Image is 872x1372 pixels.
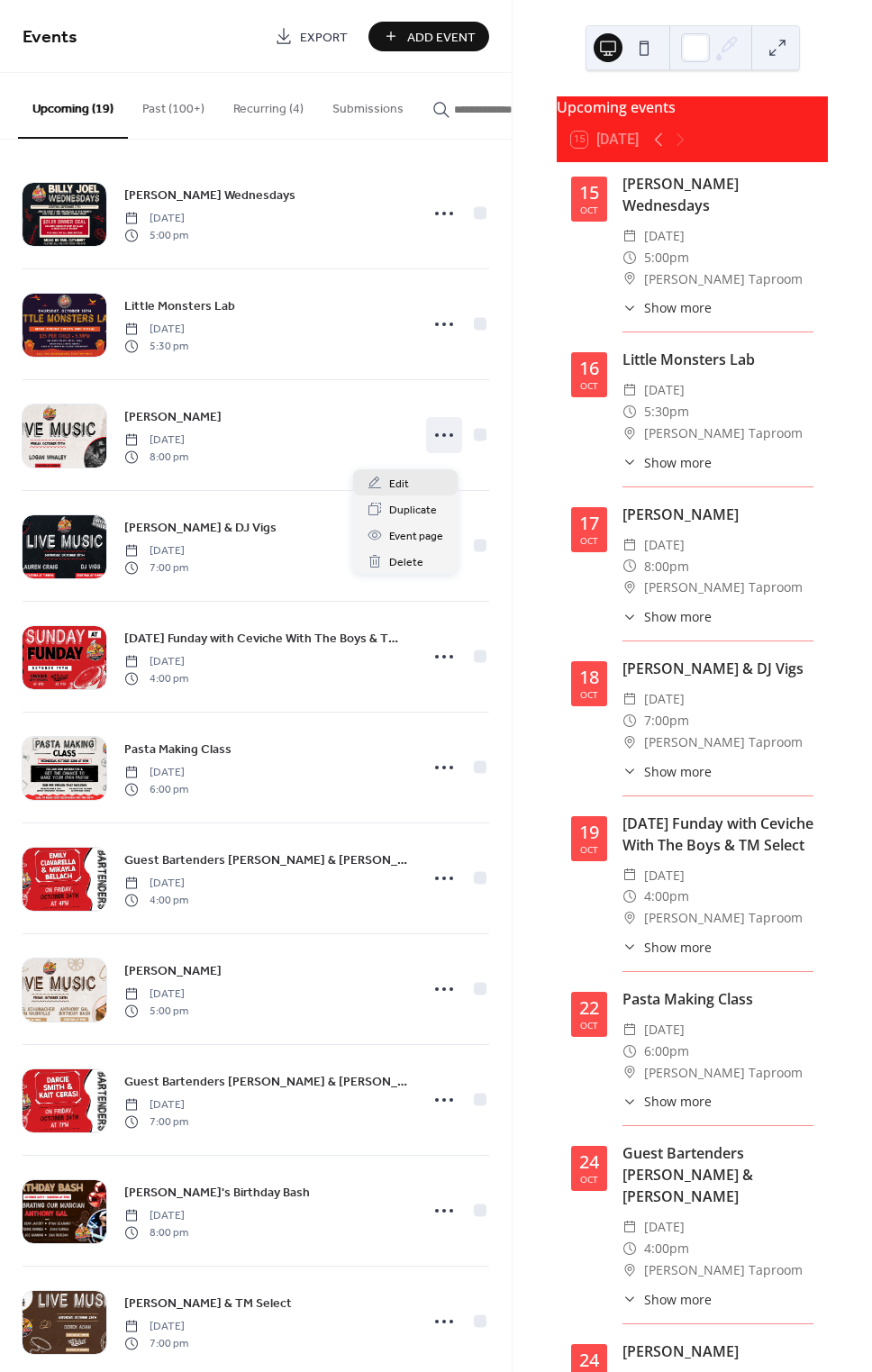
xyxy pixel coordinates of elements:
[622,298,637,317] div: ​
[644,577,803,598] span: [PERSON_NAME] Taproom
[622,865,637,886] div: ​
[622,247,637,268] div: ​
[368,22,489,51] button: Add Event
[318,73,418,137] button: Submissions
[644,268,803,290] span: [PERSON_NAME] Taproom
[124,1003,188,1019] span: 5:00 pm
[579,999,599,1017] div: 22
[622,1216,637,1238] div: ​
[261,22,361,51] a: Export
[644,401,689,423] span: 5:30pm
[124,739,232,759] a: Pasta Making Class
[622,658,813,679] div: [PERSON_NAME] & DJ Vigs
[644,247,689,268] span: 5:00pm
[124,185,295,205] a: [PERSON_NAME] Wednesdays
[644,607,712,626] span: Show more
[124,654,188,670] span: [DATE]
[622,401,637,423] div: ​
[622,710,637,731] div: ​
[124,1293,292,1313] a: [PERSON_NAME] & TM Select
[622,534,637,556] div: ​
[622,1040,637,1062] div: ​
[389,475,409,494] span: Edit
[644,453,712,472] span: Show more
[124,432,188,449] span: [DATE]
[580,845,598,854] div: Oct
[124,449,188,465] span: 8:00 pm
[644,1092,712,1111] span: Show more
[579,1351,599,1369] div: 24
[124,211,188,227] span: [DATE]
[124,850,408,870] a: Guest Bartenders [PERSON_NAME] & [PERSON_NAME]
[124,322,188,338] span: [DATE]
[622,762,712,781] button: ​Show more
[124,406,222,427] a: [PERSON_NAME]
[124,670,188,686] span: 4:00 pm
[644,938,712,957] span: Show more
[622,988,813,1010] div: Pasta Making Class
[124,630,408,649] span: [DATE] Funday with Ceviche With The Boys & TM Select
[124,851,408,870] span: Guest Bartenders [PERSON_NAME] & [PERSON_NAME]
[622,688,637,710] div: ​
[622,1092,712,1111] button: ​Show more
[580,536,598,545] div: Oct
[579,514,599,532] div: 17
[622,1290,637,1309] div: ​
[622,607,712,626] button: ​Show more
[219,73,318,137] button: Recurring (4)
[644,534,685,556] span: [DATE]
[622,379,637,401] div: ​
[622,556,637,577] div: ​
[644,1216,685,1238] span: [DATE]
[124,1184,310,1203] span: [PERSON_NAME]'s Birthday Bash
[622,268,637,290] div: ​
[644,556,689,577] span: 8:00pm
[124,408,222,427] span: [PERSON_NAME]
[124,876,188,892] span: [DATE]
[644,907,803,929] span: [PERSON_NAME] Taproom
[644,225,685,247] span: [DATE]
[644,688,685,710] span: [DATE]
[644,1062,803,1084] span: [PERSON_NAME] Taproom
[579,359,599,377] div: 16
[644,379,685,401] span: [DATE]
[580,690,598,699] div: Oct
[124,765,188,781] span: [DATE]
[622,577,637,598] div: ​
[622,1062,637,1084] div: ​
[389,553,423,572] span: Delete
[580,1175,598,1184] div: Oct
[644,1290,712,1309] span: Show more
[622,225,637,247] div: ​
[124,1295,292,1313] span: [PERSON_NAME] & TM Select
[124,338,188,354] span: 5:30 pm
[622,607,637,626] div: ​
[124,297,235,316] span: Little Monsters Lab
[300,28,348,47] span: Export
[579,184,599,202] div: 15
[644,423,803,444] span: [PERSON_NAME] Taproom
[622,423,637,444] div: ​
[407,28,476,47] span: Add Event
[124,1335,188,1351] span: 7:00 pm
[124,1097,188,1113] span: [DATE]
[124,1073,408,1092] span: Guest Bartenders [PERSON_NAME] & [PERSON_NAME]
[622,1340,813,1362] div: [PERSON_NAME]
[124,781,188,797] span: 6:00 pm
[124,1208,188,1224] span: [DATE]
[124,960,222,981] a: [PERSON_NAME]
[622,453,637,472] div: ​
[622,1290,712,1309] button: ​Show more
[644,710,689,731] span: 7:00pm
[622,1238,637,1259] div: ​
[644,1040,689,1062] span: 6:00pm
[622,938,637,957] div: ​
[124,986,188,1003] span: [DATE]
[622,349,813,370] div: Little Monsters Lab
[124,1182,310,1203] a: [PERSON_NAME]'s Birthday Bash
[124,543,188,559] span: [DATE]
[644,1238,689,1259] span: 4:00pm
[644,762,712,781] span: Show more
[644,1259,803,1281] span: [PERSON_NAME] Taproom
